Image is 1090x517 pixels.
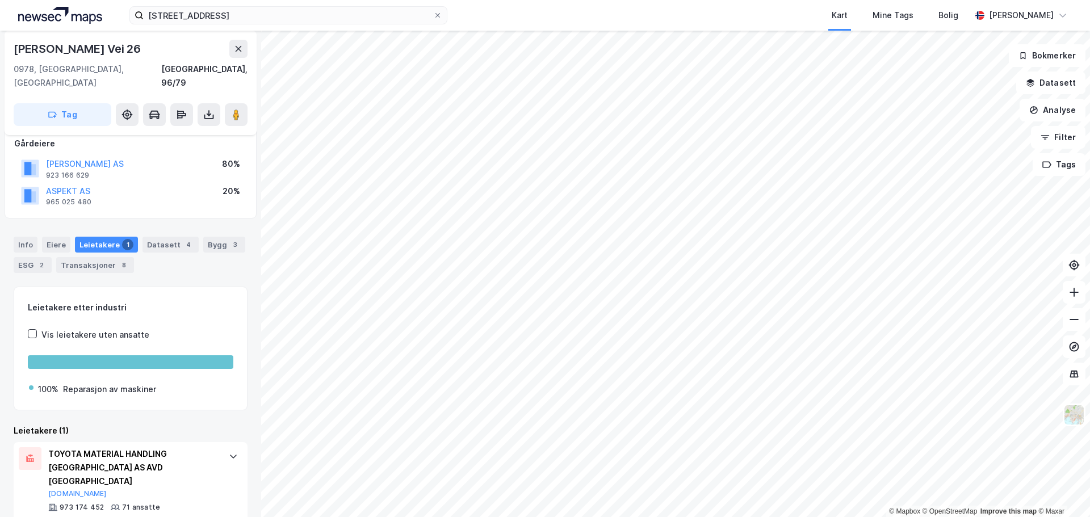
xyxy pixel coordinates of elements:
[1063,404,1085,426] img: Z
[1033,153,1085,176] button: Tags
[161,62,248,90] div: [GEOGRAPHIC_DATA], 96/79
[14,137,247,150] div: Gårdeiere
[122,239,133,250] div: 1
[60,503,104,512] div: 973 174 452
[938,9,958,22] div: Bolig
[38,383,58,396] div: 100%
[1020,99,1085,121] button: Analyse
[41,328,149,342] div: Vis leietakere uten ansatte
[989,9,1054,22] div: [PERSON_NAME]
[75,237,138,253] div: Leietakere
[118,259,129,271] div: 8
[46,171,89,180] div: 923 166 629
[14,62,161,90] div: 0978, [GEOGRAPHIC_DATA], [GEOGRAPHIC_DATA]
[222,157,240,171] div: 80%
[14,237,37,253] div: Info
[203,237,245,253] div: Bygg
[14,40,143,58] div: [PERSON_NAME] Vei 26
[46,197,91,207] div: 965 025 480
[36,259,47,271] div: 2
[48,447,217,488] div: TOYOTA MATERIAL HANDLING [GEOGRAPHIC_DATA] AS AVD [GEOGRAPHIC_DATA]
[1016,72,1085,94] button: Datasett
[63,383,156,396] div: Reparasjon av maskiner
[873,9,913,22] div: Mine Tags
[1031,126,1085,149] button: Filter
[1033,463,1090,517] iframe: Chat Widget
[980,507,1037,515] a: Improve this map
[14,424,248,438] div: Leietakere (1)
[223,184,240,198] div: 20%
[1009,44,1085,67] button: Bokmerker
[142,237,199,253] div: Datasett
[832,9,848,22] div: Kart
[889,507,920,515] a: Mapbox
[28,301,233,314] div: Leietakere etter industri
[144,7,433,24] input: Søk på adresse, matrikkel, gårdeiere, leietakere eller personer
[229,239,241,250] div: 3
[183,239,194,250] div: 4
[48,489,107,498] button: [DOMAIN_NAME]
[56,257,134,273] div: Transaksjoner
[923,507,978,515] a: OpenStreetMap
[18,7,102,24] img: logo.a4113a55bc3d86da70a041830d287a7e.svg
[14,103,111,126] button: Tag
[42,237,70,253] div: Eiere
[14,257,52,273] div: ESG
[122,503,160,512] div: 71 ansatte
